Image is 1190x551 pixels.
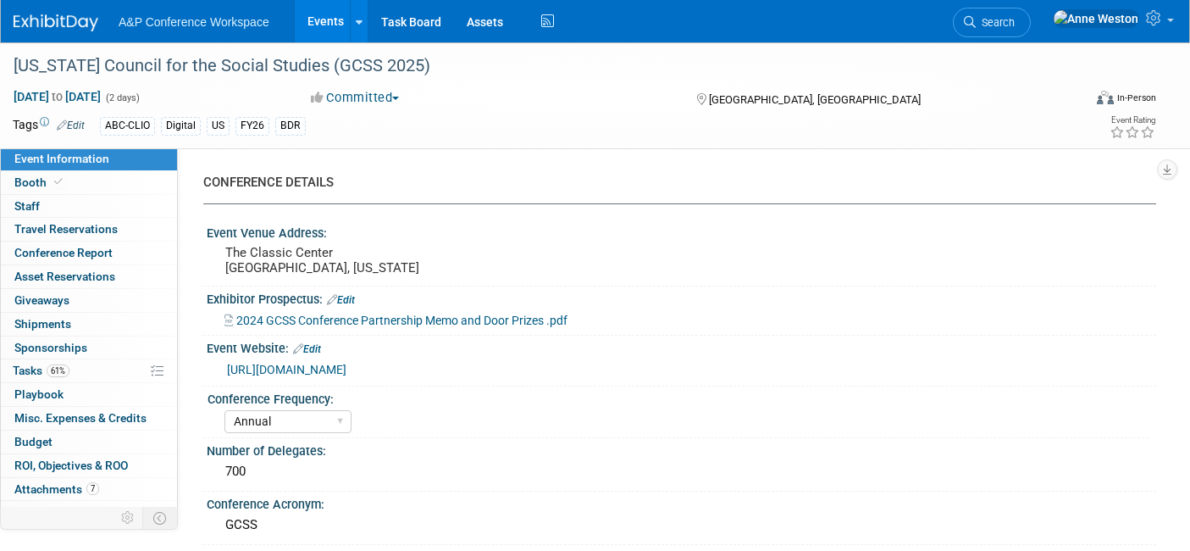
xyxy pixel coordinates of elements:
[14,175,66,189] span: Booth
[1,454,177,477] a: ROI, Objectives & ROO
[207,438,1156,459] div: Number of Delegates:
[1,501,177,524] a: more
[207,117,230,135] div: US
[219,512,1143,538] div: GCSS
[709,93,921,106] span: [GEOGRAPHIC_DATA], [GEOGRAPHIC_DATA]
[1,171,177,194] a: Booth
[1116,92,1156,104] div: In-Person
[14,152,109,165] span: Event Information
[1,289,177,312] a: Giveaways
[207,287,1156,309] div: Exhibitor Prospectus:
[14,317,71,331] span: Shipments
[161,117,201,135] div: Digital
[227,363,346,376] a: [URL][DOMAIN_NAME]
[86,482,99,495] span: 7
[1,218,177,241] a: Travel Reservations
[14,459,128,472] span: ROI, Objectives & ROO
[1097,91,1114,104] img: Format-Inperson.png
[219,459,1143,485] div: 700
[1,147,177,170] a: Event Information
[1053,9,1139,28] img: Anne Weston
[1,407,177,430] a: Misc. Expenses & Credits
[207,220,1156,242] div: Event Venue Address:
[13,364,69,377] span: Tasks
[1,313,177,336] a: Shipments
[14,411,147,425] span: Misc. Expenses & Credits
[14,435,53,448] span: Budget
[1,265,177,288] a: Asset Reservations
[14,14,98,31] img: ExhibitDay
[976,16,1015,29] span: Search
[47,365,69,377] span: 61%
[11,505,38,519] span: more
[987,88,1156,114] div: Event Format
[119,15,269,29] span: A&P Conference Workspace
[14,270,115,283] span: Asset Reservations
[207,336,1156,358] div: Event Website:
[14,199,40,213] span: Staff
[100,117,155,135] div: ABC-CLIO
[8,51,1059,81] div: [US_STATE] Council for the Social Studies (GCSS 2025)
[14,482,99,496] span: Attachments
[14,387,64,401] span: Playbook
[104,92,140,103] span: (2 days)
[14,293,69,307] span: Giveaways
[113,507,143,529] td: Personalize Event Tab Strip
[1,431,177,454] a: Budget
[1,242,177,264] a: Conference Report
[275,117,306,135] div: BDR
[1,337,177,359] a: Sponsorships
[13,116,85,136] td: Tags
[14,222,118,236] span: Travel Reservations
[49,90,65,103] span: to
[1110,116,1155,125] div: Event Rating
[293,343,321,355] a: Edit
[1,195,177,218] a: Staff
[236,314,567,327] span: 2024 GCSS Conference Partnership Memo and Door Prizes .pdf
[14,341,87,354] span: Sponsorships
[953,8,1031,37] a: Search
[1,359,177,382] a: Tasks61%
[327,294,355,306] a: Edit
[14,246,113,259] span: Conference Report
[1,383,177,406] a: Playbook
[225,245,584,275] pre: The Classic Center [GEOGRAPHIC_DATA], [US_STATE]
[143,507,178,529] td: Toggle Event Tabs
[203,174,1143,192] div: CONFERENCE DETAILS
[235,117,269,135] div: FY26
[13,89,102,104] span: [DATE] [DATE]
[54,177,63,186] i: Booth reservation complete
[57,120,85,131] a: Edit
[305,89,406,107] button: Committed
[224,314,567,327] a: 2024 GCSS Conference Partnership Memo and Door Prizes .pdf
[1,478,177,501] a: Attachments7
[208,387,1148,408] div: Conference Frequency:
[207,492,1156,513] div: Conference Acronym:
